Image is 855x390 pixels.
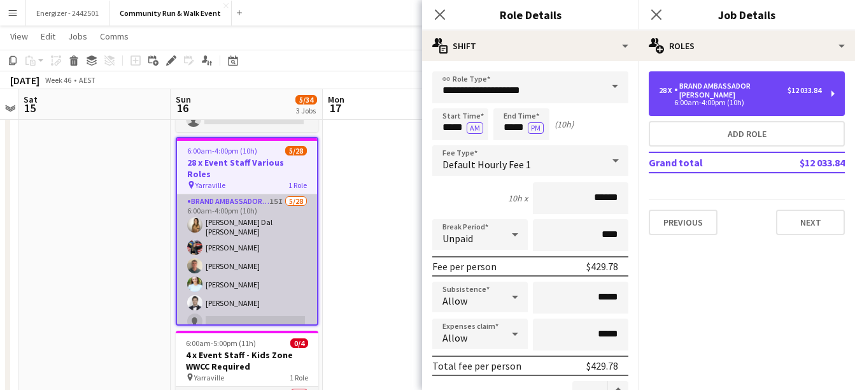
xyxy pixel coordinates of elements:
[586,359,618,372] div: $429.78
[26,1,110,25] button: Energizer - 2442501
[649,152,765,173] td: Grand total
[788,86,821,95] div: $12 033.84
[442,158,531,171] span: Default Hourly Fee 1
[290,373,308,382] span: 1 Role
[296,106,316,115] div: 3 Jobs
[586,260,618,273] div: $429.78
[186,338,256,348] span: 6:00am-5:00pm (11h)
[639,6,855,23] h3: Job Details
[649,210,717,235] button: Previous
[422,6,639,23] h3: Role Details
[174,101,191,115] span: 16
[177,157,317,180] h3: 28 x Event Staff Various Roles
[42,75,74,85] span: Week 46
[467,122,483,134] button: AM
[659,86,674,95] div: 28 x
[508,192,528,204] div: 10h x
[10,31,28,42] span: View
[110,1,232,25] button: Community Run & Walk Event
[442,294,467,307] span: Allow
[328,94,344,105] span: Mon
[176,94,191,105] span: Sun
[674,82,788,99] div: Brand Ambassador [PERSON_NAME]
[776,210,845,235] button: Next
[442,232,473,245] span: Unpaid
[22,101,38,115] span: 15
[176,137,318,326] app-job-card: 6:00am-4:00pm (10h)5/2828 x Event Staff Various Roles Yarraville1 RoleBrand Ambassador [PERSON_NA...
[326,101,344,115] span: 17
[24,94,38,105] span: Sat
[649,121,845,147] button: Add role
[442,331,467,344] span: Allow
[41,31,55,42] span: Edit
[290,338,308,348] span: 0/4
[176,349,318,372] h3: 4 x Event Staff - Kids Zone WWCC Required
[555,119,574,130] div: (10h)
[36,28,60,45] a: Edit
[639,31,855,61] div: Roles
[187,146,257,155] span: 6:00am-4:00pm (10h)
[68,31,87,42] span: Jobs
[63,28,92,45] a: Jobs
[659,99,821,106] div: 6:00am-4:00pm (10h)
[528,122,544,134] button: PM
[5,28,33,45] a: View
[285,146,307,155] span: 5/28
[195,180,225,190] span: Yarraville
[100,31,129,42] span: Comms
[194,373,224,382] span: Yarraville
[95,28,134,45] a: Comms
[432,260,497,273] div: Fee per person
[422,31,639,61] div: Shift
[295,95,317,105] span: 5/34
[432,359,521,372] div: Total fee per person
[765,152,845,173] td: $12 033.84
[10,74,39,87] div: [DATE]
[288,180,307,190] span: 1 Role
[79,75,95,85] div: AEST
